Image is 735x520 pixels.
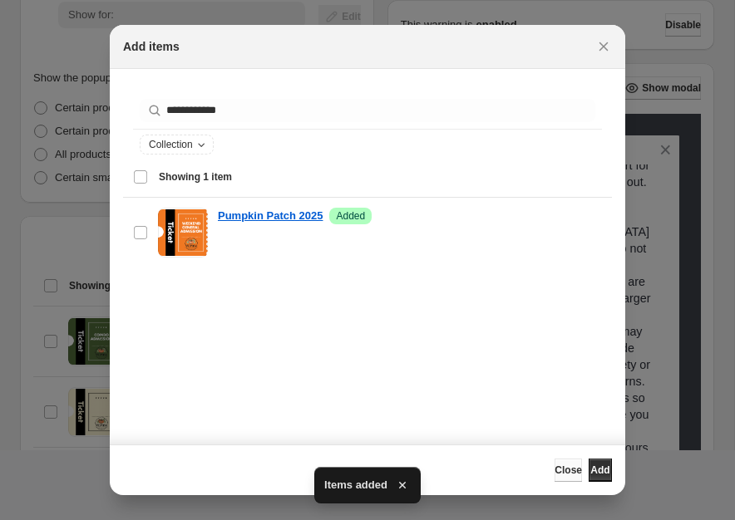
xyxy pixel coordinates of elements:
[589,459,612,482] button: Add
[336,209,365,223] span: Added
[141,135,213,154] button: Collection
[159,170,232,184] span: Showing 1 item
[149,138,193,151] span: Collection
[555,459,582,482] button: Close
[590,464,609,477] span: Add
[158,209,208,257] img: Pumpkin Patch 2025
[555,464,582,477] span: Close
[324,477,387,493] span: Items added
[123,38,180,55] h2: Add items
[592,35,615,58] button: Close
[218,208,323,224] a: Pumpkin Patch 2025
